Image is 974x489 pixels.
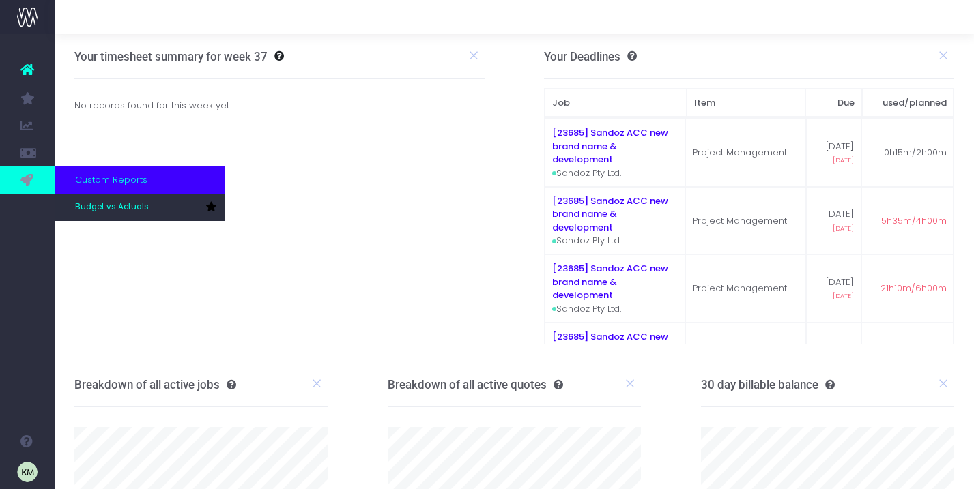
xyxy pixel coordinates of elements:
[388,378,563,391] h3: Breakdown of all active quotes
[544,50,637,63] h3: Your Deadlines
[833,224,854,233] span: [DATE]
[806,254,861,323] td: [DATE]
[552,126,668,166] a: [23685] Sandoz ACC new brand name & development
[17,462,38,482] img: images/default_profile_image.png
[833,291,854,301] span: [DATE]
[806,323,861,391] td: [DATE]
[545,119,685,187] td: Sandoz Pty Ltd.
[552,262,668,301] a: [23685] Sandoz ACC new brand name & development
[75,173,147,187] span: Custom Reports
[75,201,149,213] span: Budget vs Actuals
[552,194,668,234] a: [23685] Sandoz ACC new brand name & development
[74,50,268,63] h3: Your timesheet summary for week 37
[881,214,947,228] span: 5h35m/4h00m
[687,89,805,117] th: Item: activate to sort column ascending
[806,187,861,255] td: [DATE]
[545,254,685,323] td: Sandoz Pty Ltd.
[685,187,806,255] td: Project Management
[884,146,947,160] span: 0h15m/2h00m
[55,194,225,221] a: Budget vs Actuals
[685,254,806,323] td: Project Management
[552,330,668,370] a: [23685] Sandoz ACC new brand name & development
[833,155,854,165] span: [DATE]
[545,323,685,391] td: Sandoz Pty Ltd.
[806,119,861,187] td: [DATE]
[805,89,861,117] th: Due: activate to sort column ascending
[545,89,687,117] th: Job: activate to sort column ascending
[685,119,806,187] td: Project Management
[701,378,835,391] h3: 30 day billable balance
[880,282,947,295] span: 21h10m/6h00m
[685,323,806,391] td: Project Management
[74,378,236,391] h3: Breakdown of all active jobs
[64,99,495,113] div: No records found for this week yet.
[862,89,954,117] th: used/planned: activate to sort column ascending
[545,187,685,255] td: Sandoz Pty Ltd.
